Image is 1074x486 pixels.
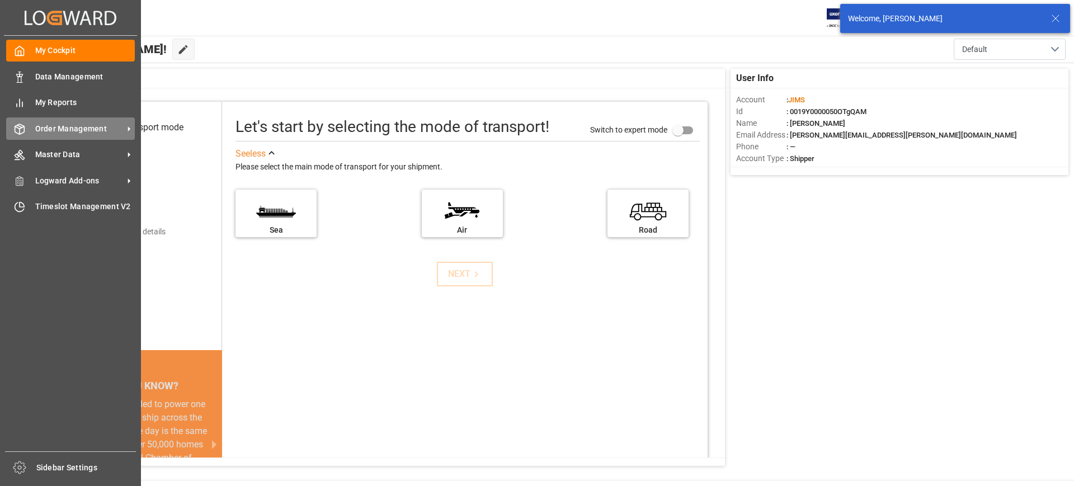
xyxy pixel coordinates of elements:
div: DID YOU KNOW? [60,374,222,398]
div: NEXT [448,267,482,281]
div: Air [427,224,497,236]
span: Master Data [35,149,124,161]
span: Id [736,106,786,117]
span: Email Address [736,129,786,141]
img: Exertis%20JAM%20-%20Email%20Logo.jpg_1722504956.jpg [827,8,865,28]
span: Timeslot Management V2 [35,201,135,213]
span: Sidebar Settings [36,462,136,474]
span: Hello [PERSON_NAME]! [46,39,167,60]
span: : [PERSON_NAME][EMAIL_ADDRESS][PERSON_NAME][DOMAIN_NAME] [786,131,1017,139]
span: Phone [736,141,786,153]
span: : — [786,143,795,151]
div: Please select the main mode of transport for your shipment. [235,161,700,174]
span: : [PERSON_NAME] [786,119,845,128]
span: Name [736,117,786,129]
span: Order Management [35,123,124,135]
span: : 0019Y0000050OTgQAM [786,107,866,116]
span: Logward Add-ons [35,175,124,187]
div: See less [235,147,266,161]
span: : Shipper [786,154,814,163]
span: User Info [736,72,774,85]
div: The energy needed to power one large container ship across the ocean in a single day is the same ... [74,398,209,478]
span: Account Type [736,153,786,164]
button: NEXT [437,262,493,286]
span: : [786,96,805,104]
a: Data Management [6,65,135,87]
div: Let's start by selecting the mode of transport! [235,115,549,139]
div: Road [613,224,683,236]
span: Switch to expert mode [590,125,667,134]
div: Sea [241,224,311,236]
span: JIMS [788,96,805,104]
div: Welcome, [PERSON_NAME] [848,13,1040,25]
span: Account [736,94,786,106]
span: My Reports [35,97,135,108]
a: My Cockpit [6,40,135,62]
span: Data Management [35,71,135,83]
span: My Cockpit [35,45,135,56]
button: open menu [954,39,1066,60]
span: Default [962,44,987,55]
